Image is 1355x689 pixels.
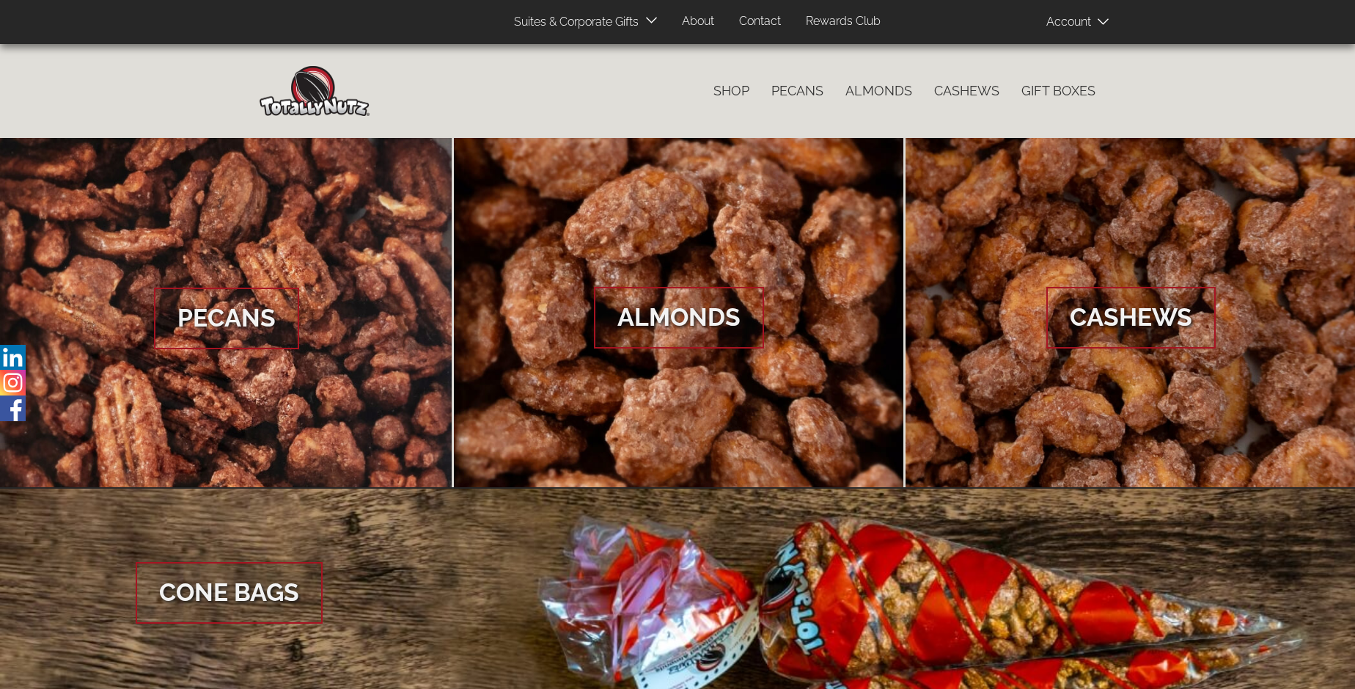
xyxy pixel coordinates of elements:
[702,76,760,106] a: Shop
[1010,76,1106,106] a: Gift Boxes
[594,287,764,349] span: Almonds
[728,7,792,36] a: Contact
[260,66,370,116] img: Home
[503,8,643,37] a: Suites & Corporate Gifts
[760,76,834,106] a: Pecans
[923,76,1010,106] a: Cashews
[154,288,299,349] span: Pecans
[795,7,892,36] a: Rewards Club
[671,7,725,36] a: About
[136,562,323,624] span: Cone Bags
[1046,287,1216,349] span: Cashews
[454,138,904,489] a: Almonds
[834,76,923,106] a: Almonds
